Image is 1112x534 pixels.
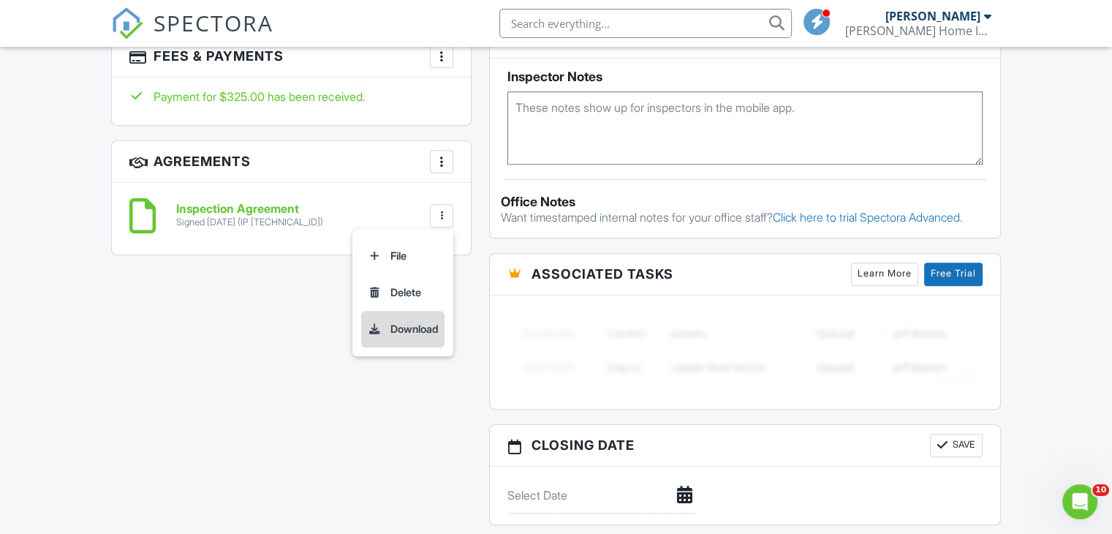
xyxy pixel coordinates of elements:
[111,7,143,40] img: The Best Home Inspection Software - Spectora
[851,263,918,286] a: Learn More
[930,434,983,457] button: Save
[773,210,963,225] a: Click here to trial Spectora Advanced.
[499,9,792,38] input: Search everything...
[507,69,983,84] h5: Inspector Notes
[501,209,989,225] p: Want timestamped internal notes for your office staff?
[532,435,635,455] span: Closing date
[924,263,983,286] a: Free Trial
[532,264,673,284] span: Associated Tasks
[361,238,445,274] a: File
[501,195,989,209] div: Office Notes
[507,307,983,394] img: blurred-tasks-251b60f19c3f713f9215ee2a18cbf2105fc2d72fcd585247cf5e9ec0c957c1dd.png
[885,9,980,23] div: [PERSON_NAME]
[361,311,445,347] a: Download
[176,203,323,228] a: Inspection Agreement Signed [DATE] (IP [TECHNICAL_ID])
[176,217,323,228] div: Signed [DATE] (IP [TECHNICAL_ID])
[845,23,991,38] div: Phil Knox Home Inspections LLC
[176,203,323,216] h6: Inspection Agreement
[154,7,273,38] span: SPECTORA
[507,478,695,514] input: Select Date
[361,274,445,311] a: Delete
[1062,484,1097,519] iframe: Intercom live chat
[112,141,471,183] h3: Agreements
[111,20,273,50] a: SPECTORA
[112,36,471,78] h3: Fees & Payments
[1092,484,1109,496] span: 10
[129,89,453,105] div: Payment for $325.00 has been received.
